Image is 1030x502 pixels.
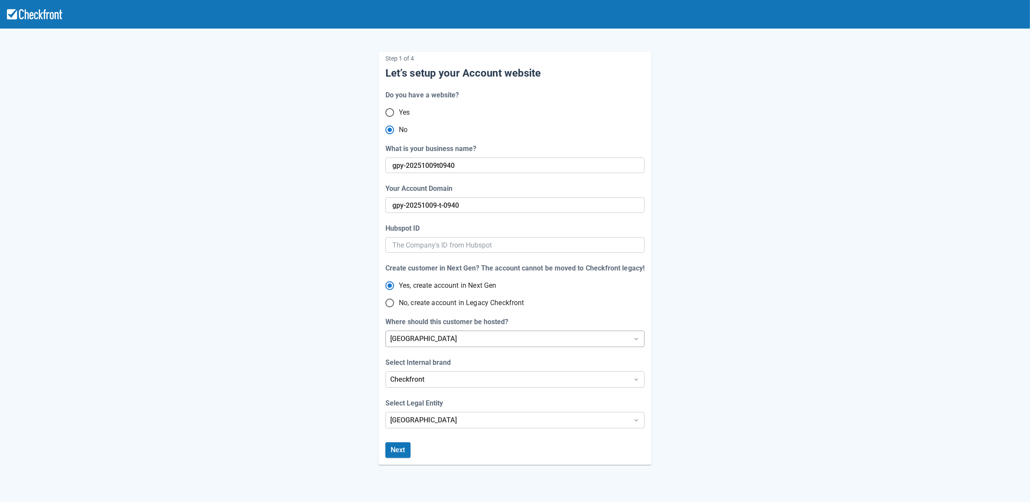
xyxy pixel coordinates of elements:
span: Dropdown icon [632,416,641,425]
iframe: Chat Widget [906,409,1030,502]
input: The Company's ID from Hubspot [392,237,638,253]
label: Select Internal brand [385,357,454,368]
span: No, create account in Legacy Checkfront [399,298,524,308]
div: Checkfront [390,374,624,385]
span: Dropdown icon [632,335,641,343]
label: Your Account Domain [385,183,456,194]
div: [GEOGRAPHIC_DATA] [390,334,624,344]
div: Do you have a website? [385,90,459,100]
h5: Let’s setup your Account website [385,67,645,80]
label: Where should this customer be hosted? [385,317,512,327]
label: What is your business name? [385,144,480,154]
span: Yes [399,107,410,118]
span: Dropdown icon [632,375,641,384]
label: Select Legal Entity [385,398,446,409]
input: This will be your Account domain [392,158,636,173]
div: [GEOGRAPHIC_DATA] [390,415,624,425]
span: No [399,125,408,135]
p: Step 1 of 4 [385,52,645,65]
button: Next [385,442,411,458]
span: Yes, create account in Next Gen [399,280,497,291]
label: Hubspot ID [385,223,423,234]
div: Create customer in Next Gen? The account cannot be moved to Checkfront legacy! [385,263,645,274]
